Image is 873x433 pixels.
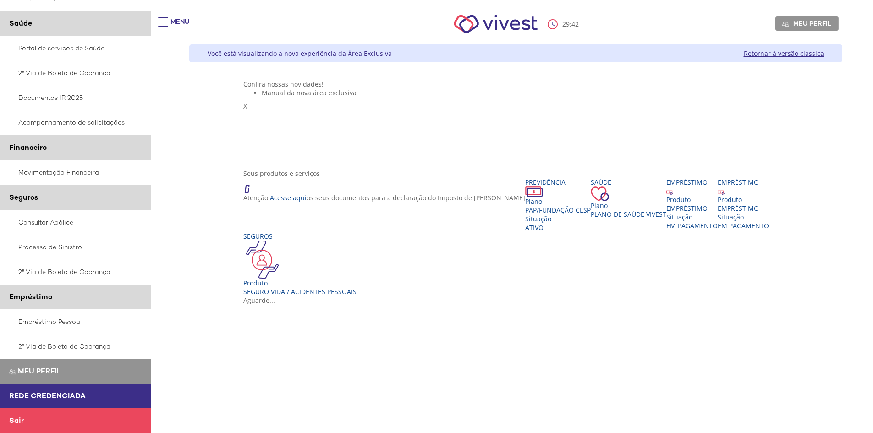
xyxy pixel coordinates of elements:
[208,49,392,58] div: Você está visualizando a nova experiência da Área Exclusiva
[243,287,357,296] div: Seguro Vida / Acidentes Pessoais
[525,223,544,232] span: Ativo
[718,178,769,186] div: Empréstimo
[591,178,666,219] a: Saúde PlanoPlano de Saúde VIVEST
[9,192,38,202] span: Seguros
[666,178,718,186] div: Empréstimo
[591,178,666,186] div: Saúde
[525,197,591,206] div: Plano
[718,178,769,230] a: Empréstimo Produto EMPRÉSTIMO Situação EM PAGAMENTO
[243,279,357,287] div: Produto
[243,232,357,241] div: Seguros
[591,210,666,219] span: Plano de Saúde VIVEST
[666,213,718,221] div: Situação
[718,204,769,213] div: EMPRÉSTIMO
[525,178,591,186] div: Previdência
[666,204,718,213] div: EMPRÉSTIMO
[444,5,548,44] img: Vivest
[9,292,52,301] span: Empréstimo
[243,80,788,88] div: Confira nossas novidades!
[666,195,718,204] div: Produto
[525,178,591,232] a: Previdência PlanoPAP/Fundação CESP SituaçãoAtivo
[243,169,788,305] section: <span lang="en" dir="ltr">ProdutosCard</span>
[591,186,609,201] img: ico_coracao.png
[548,19,581,29] div: :
[243,80,788,160] section: <span lang="pt-BR" dir="ltr">Visualizador do Conteúdo da Web</span> 1
[243,241,281,279] img: ico_seguros.png
[243,169,788,178] div: Seus produtos e serviços
[591,201,666,210] div: Plano
[666,188,673,195] img: ico_emprestimo.svg
[270,193,307,202] a: Acesse aqui
[170,17,189,36] div: Menu
[243,296,788,305] div: Aguarde...
[718,213,769,221] div: Situação
[525,214,591,223] div: Situação
[243,102,247,110] span: X
[18,366,60,376] span: Meu perfil
[666,178,718,230] a: Empréstimo Produto EMPRÉSTIMO Situação EM PAGAMENTO
[562,20,570,28] span: 29
[718,188,725,195] img: ico_emprestimo.svg
[243,232,357,296] a: Seguros Produto Seguro Vida / Acidentes Pessoais
[525,206,591,214] span: PAP/Fundação CESP
[666,221,718,230] span: EM PAGAMENTO
[9,391,86,400] span: Rede Credenciada
[775,16,839,30] a: Meu perfil
[793,19,831,27] span: Meu perfil
[262,88,357,97] span: Manual da nova área exclusiva
[571,20,579,28] span: 42
[744,49,824,58] a: Retornar à versão clássica
[525,186,543,197] img: ico_dinheiro.png
[718,195,769,204] div: Produto
[9,143,47,152] span: Financeiro
[9,368,16,375] img: Meu perfil
[718,221,769,230] span: EM PAGAMENTO
[9,18,32,28] span: Saúde
[243,193,525,202] p: Atenção! os seus documentos para a declaração do Imposto de [PERSON_NAME]
[782,21,789,27] img: Meu perfil
[9,416,24,425] span: Sair
[243,178,259,193] img: ico_atencao.png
